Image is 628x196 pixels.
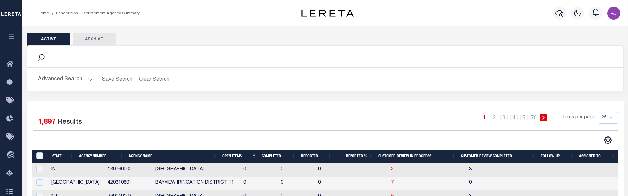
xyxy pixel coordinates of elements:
th: State: activate to sort column ascending [50,150,76,163]
a: 3 [500,114,508,121]
th: Customer Review In Progress: activate to sort column ascending [376,150,458,163]
button: Advanced Search [38,73,93,86]
td: 0 [241,163,278,177]
th: Reported: activate to sort column ascending [298,150,334,163]
a: 7 [391,180,394,185]
td: 0 [315,163,350,177]
button: Active [27,33,70,46]
button: Archive [73,33,116,46]
th: Agency Name: activate to sort column ascending [126,150,220,163]
th: Open Items: activate to sort column descending [220,150,259,163]
a: 5 [520,114,528,121]
img: logo-dark.svg [301,10,354,17]
td: [GEOGRAPHIC_DATA] [153,163,241,177]
th: Completed: activate to sort column ascending [259,150,298,163]
td: 0 [466,177,542,190]
th: Assigned To: activate to sort column ascending [576,150,618,163]
td: [GEOGRAPHIC_DATA] [49,177,105,190]
a: 1 [481,114,488,121]
th: Reported %: activate to sort column ascending [334,150,376,163]
img: svg+xml;base64,PHN2ZyB4bWxucz0iaHR0cDovL3d3dy53My5vcmcvMjAwMC9zdmciIHBvaW50ZXItZXZlbnRzPSJub25lIi... [607,7,620,20]
td: 3 [466,163,542,177]
li: Lender Non-Disbursement Agency Summary [49,10,140,16]
th: MBACode [32,150,50,163]
td: 130760000 [105,163,152,177]
a: 76 [530,114,537,121]
span: Items per page [562,114,595,121]
label: Results [57,117,82,128]
a: 2 [391,167,394,172]
th: Agency Number: activate to sort column ascending [76,150,126,163]
td: 420310801 [105,177,152,190]
a: 2 [491,114,498,121]
td: IN [49,163,105,177]
td: 0 [241,177,278,190]
th: Follow-up: activate to sort column ascending [538,150,577,163]
td: BAYVIEW IRRIGATION DISTRICT 11 [153,177,241,190]
a: Home [38,11,49,15]
td: 0 [278,163,315,177]
span: 1,897 [38,119,55,126]
td: 0 [315,177,350,190]
td: 0 [278,177,315,190]
a: 4 [510,114,518,121]
th: Customer Review Completed: activate to sort column ascending [458,150,538,163]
